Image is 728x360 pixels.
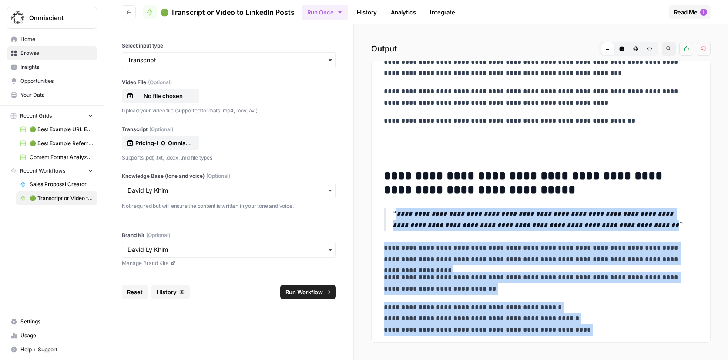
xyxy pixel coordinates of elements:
[7,88,97,102] a: Your Data
[127,245,330,254] input: David Ly Khim
[122,202,336,211] p: Not required but will ensure the content is written in your tone and voice.
[16,136,97,150] a: 🟢 Best Example Referring Domains Finder Grid (1)
[7,315,97,329] a: Settings
[7,7,97,29] button: Workspace: Omniscient
[674,8,698,17] span: Read Me
[30,180,93,188] span: Sales Proposal Creator
[20,332,93,340] span: Usage
[7,74,97,88] a: Opportunities
[149,126,173,133] span: (Optional)
[371,42,711,56] h2: Output
[7,329,97,343] a: Usage
[122,136,199,150] button: Pricing-I-O-Omniscient-Organic-Growth-Consultation-ef4f2240-a9e1.pdf
[16,191,97,205] a: 🟢 Transcript or Video to LinkedIn Posts
[160,7,295,17] span: 🟢 Transcript or Video to LinkedIn Posts
[20,346,93,353] span: Help + Support
[7,60,97,74] a: Insights
[669,5,711,19] button: Read Me
[135,139,191,147] p: Pricing-I-O-Omniscient-Organic-Growth-Consultation-ef4f2240-a9e1.pdf
[20,318,93,326] span: Settings
[386,5,421,19] a: Analytics
[285,288,323,296] span: Run Workflow
[7,109,97,122] button: Recent Grids
[20,112,52,120] span: Recent Grids
[122,106,336,115] p: Upload your video file (supported formats: mp4, mov, avi)
[143,5,295,19] a: 🟢 Transcript or Video to LinkedIn Posts
[30,194,93,202] span: 🟢 Transcript or Video to LinkedIn Posts
[122,78,336,86] label: Video File
[302,5,348,20] button: Run Once
[16,177,97,191] a: Sales Proposal Creator
[148,78,172,86] span: (Optional)
[20,77,93,85] span: Opportunities
[352,5,382,19] a: History
[7,164,97,177] button: Recent Workflows
[127,56,330,65] input: Transcript
[122,89,199,103] button: No file chosen
[122,285,148,299] button: Reset
[122,172,336,180] label: Knowledge Base (tone and voice)
[30,126,93,133] span: 🟢 Best Example URL Extractor Grid (3)
[280,285,336,299] button: Run Workflow
[16,150,97,164] a: Content Format Analyzer Grid
[20,35,93,43] span: Home
[20,49,93,57] span: Browse
[10,10,26,26] img: Omniscient Logo
[7,343,97,357] button: Help + Support
[16,122,97,136] a: 🟢 Best Example URL Extractor Grid (3)
[122,42,336,50] label: Select input type
[122,153,336,162] p: Supports .pdf, .txt, .docx, .md file types
[135,92,191,100] p: No file chosen
[30,153,93,161] span: Content Format Analyzer Grid
[20,63,93,71] span: Insights
[20,167,65,175] span: Recent Workflows
[146,231,170,239] span: (Optional)
[30,139,93,147] span: 🟢 Best Example Referring Domains Finder Grid (1)
[425,5,460,19] a: Integrate
[29,14,82,22] span: Omniscient
[122,259,336,267] a: Manage Brand Kits
[20,91,93,99] span: Your Data
[127,288,143,296] span: Reset
[7,46,97,60] a: Browse
[157,288,177,296] span: History
[127,186,330,195] input: David Ly Khim
[151,285,190,299] button: History
[122,231,336,239] label: Brand Kit
[122,126,336,133] label: Transcript
[7,32,97,46] a: Home
[206,172,230,180] span: (Optional)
